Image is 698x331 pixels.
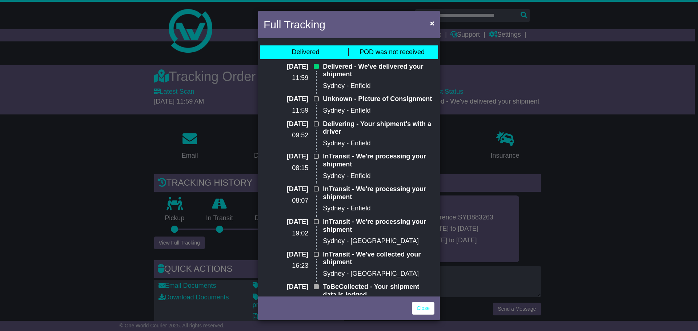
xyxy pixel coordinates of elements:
p: ToBeCollected - Your shipment data is lodged [323,283,434,299]
p: Sydney - Enfield [323,140,434,148]
p: 11:59 [264,74,308,82]
p: Sydney - Enfield [323,205,434,213]
p: 19:02 [264,230,308,238]
p: Sydney - Enfield [323,107,434,115]
p: [DATE] [264,95,308,103]
p: Unknown - Picture of Consignment [323,95,434,103]
span: × [430,19,434,27]
p: InTransit - We've collected your shipment [323,251,434,266]
p: [DATE] [264,120,308,128]
p: 11:59 [264,107,308,115]
p: 09:52 [264,132,308,140]
p: Sydney - Enfield [323,172,434,180]
p: [DATE] [264,153,308,161]
p: Delivered - We've delivered your shipment [323,63,434,78]
p: [DATE] [264,251,308,259]
div: Delivered [292,48,319,56]
p: 08:15 [264,164,308,172]
p: [DATE] [264,185,308,193]
span: POD was not received [360,48,425,56]
p: 08:07 [264,197,308,205]
p: [DATE] [264,218,308,226]
p: Sydney - Enfield [323,82,434,90]
button: Close [426,16,438,31]
p: Sydney - [GEOGRAPHIC_DATA] [323,237,434,245]
h4: Full Tracking [264,16,325,33]
p: Delivering - Your shipment's with a driver [323,120,434,136]
p: 16:23 [264,262,308,270]
p: InTransit - We're processing your shipment [323,185,434,201]
p: [DATE] [264,283,308,291]
p: InTransit - We're processing your shipment [323,153,434,168]
p: Sydney - [GEOGRAPHIC_DATA] [323,270,434,278]
p: [DATE] [264,63,308,71]
p: InTransit - We're processing your shipment [323,218,434,234]
a: Close [412,302,434,315]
